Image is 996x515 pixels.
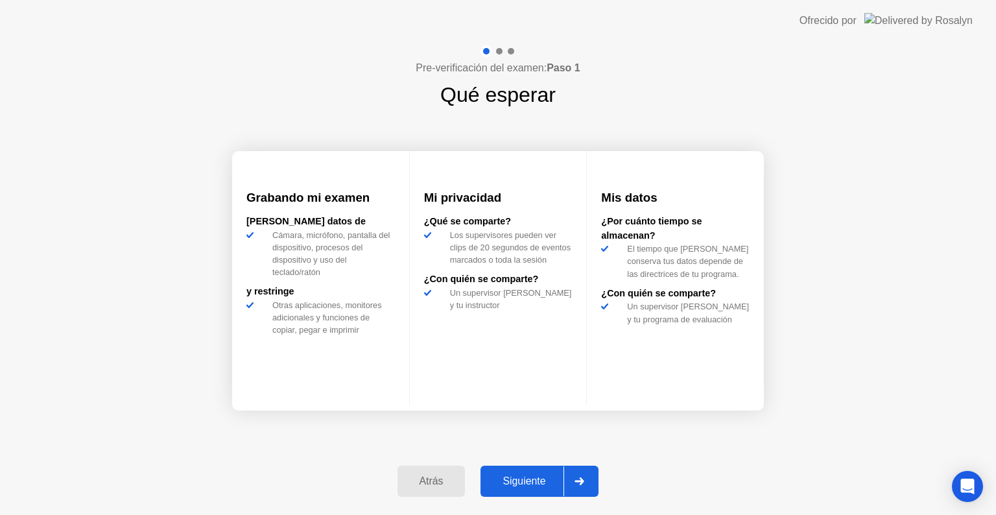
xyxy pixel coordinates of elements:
[864,13,973,28] img: Delivered by Rosalyn
[397,466,466,497] button: Atrás
[480,466,599,497] button: Siguiente
[445,287,573,311] div: Un supervisor [PERSON_NAME] y tu instructor
[622,243,750,280] div: El tiempo que [PERSON_NAME] conserva tus datos depende de las directrices de tu programa.
[424,189,573,207] h3: Mi privacidad
[424,272,573,287] div: ¿Con quién se comparte?
[267,229,395,279] div: Cámara, micrófono, pantalla del dispositivo, procesos del dispositivo y uso del teclado/ratón
[246,285,395,299] div: y restringe
[246,215,395,229] div: [PERSON_NAME] datos de
[601,189,750,207] h3: Mis datos
[424,215,573,229] div: ¿Qué se comparte?
[416,60,580,76] h4: Pre-verificación del examen:
[601,287,750,301] div: ¿Con quién se comparte?
[547,62,580,73] b: Paso 1
[246,189,395,207] h3: Grabando mi examen
[622,300,750,325] div: Un supervisor [PERSON_NAME] y tu programa de evaluación
[484,475,563,487] div: Siguiente
[267,299,395,337] div: Otras aplicaciones, monitores adicionales y funciones de copiar, pegar e imprimir
[601,215,750,243] div: ¿Por cuánto tiempo se almacenan?
[445,229,573,267] div: Los supervisores pueden ver clips de 20 segundos de eventos marcados o toda la sesión
[440,79,556,110] h1: Qué esperar
[401,475,462,487] div: Atrás
[800,13,857,29] div: Ofrecido por
[952,471,983,502] div: Open Intercom Messenger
